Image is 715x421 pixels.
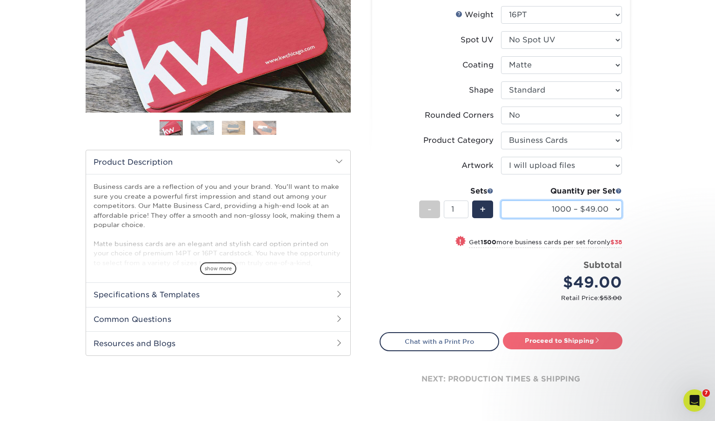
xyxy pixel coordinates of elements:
div: Rounded Corners [425,110,494,121]
span: + [480,202,486,216]
iframe: Intercom live chat [683,389,706,412]
div: Sets [419,186,494,197]
div: Shape [469,85,494,96]
a: Chat with a Print Pro [380,332,499,351]
span: $38 [610,239,622,246]
strong: 1500 [481,239,496,246]
p: Business cards are a reflection of you and your brand. You'll want to make sure you create a powe... [94,182,343,314]
small: Retail Price: [387,294,622,302]
span: ! [459,237,461,247]
span: show more [200,262,236,275]
small: Get more business cards per set for [469,239,622,248]
span: $53.00 [600,294,622,301]
div: Weight [455,9,494,20]
h2: Resources and Blogs [86,331,350,355]
div: Artwork [461,160,494,171]
h2: Product Description [86,150,350,174]
img: Business Cards 04 [253,120,276,135]
a: Proceed to Shipping [503,332,622,349]
div: Coating [462,60,494,71]
img: Business Cards 02 [191,120,214,135]
span: only [597,239,622,246]
strong: Subtotal [583,260,622,270]
span: 7 [702,389,710,397]
h2: Specifications & Templates [86,282,350,307]
div: $49.00 [508,271,622,294]
img: Business Cards 01 [160,117,183,140]
img: Business Cards 03 [222,120,245,135]
div: Product Category [423,135,494,146]
iframe: Google Customer Reviews [2,393,79,418]
div: Quantity per Set [501,186,622,197]
div: Spot UV [461,34,494,46]
span: - [428,202,432,216]
h2: Common Questions [86,307,350,331]
div: next: production times & shipping [380,351,622,407]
